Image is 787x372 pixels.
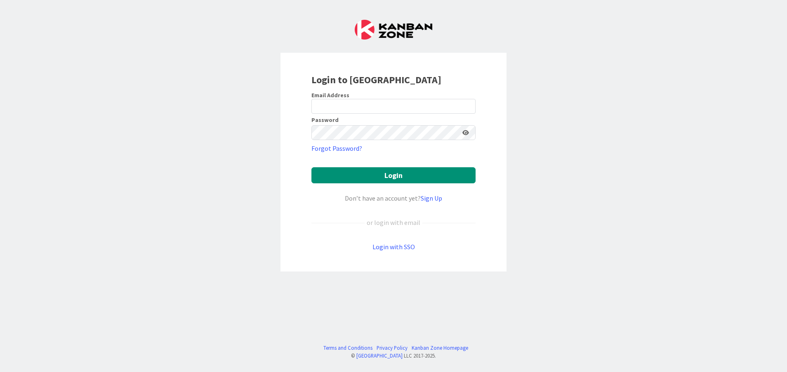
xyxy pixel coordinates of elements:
div: or login with email [365,218,422,227]
button: Login [311,167,476,183]
a: Login with SSO [372,243,415,251]
div: Don’t have an account yet? [311,193,476,203]
a: Privacy Policy [377,344,408,352]
label: Password [311,117,339,123]
a: Kanban Zone Homepage [412,344,468,352]
div: © LLC 2017- 2025 . [319,352,468,360]
a: Terms and Conditions [323,344,372,352]
a: Forgot Password? [311,143,362,153]
a: Sign Up [421,194,442,202]
img: Kanban Zone [355,20,432,40]
a: [GEOGRAPHIC_DATA] [356,352,403,359]
label: Email Address [311,91,349,99]
b: Login to [GEOGRAPHIC_DATA] [311,73,441,86]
